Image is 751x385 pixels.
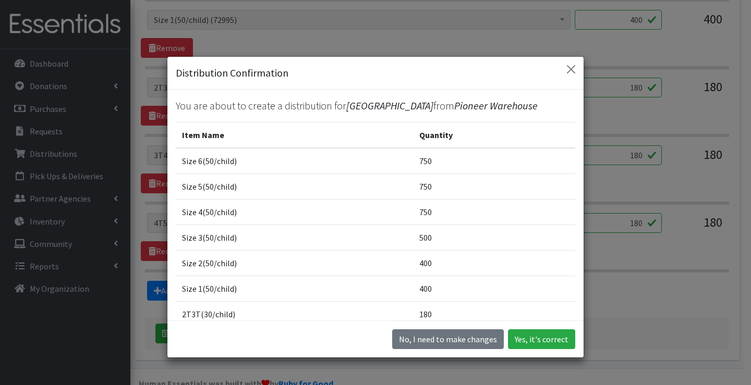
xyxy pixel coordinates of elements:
[176,225,413,250] td: Size 3(50/child)
[454,99,538,112] span: Pioneer Warehouse
[413,199,575,225] td: 750
[176,65,288,81] h5: Distribution Confirmation
[176,250,413,276] td: Size 2(50/child)
[413,225,575,250] td: 500
[346,99,433,112] span: [GEOGRAPHIC_DATA]
[413,276,575,301] td: 400
[176,122,413,148] th: Item Name
[176,276,413,301] td: Size 1(50/child)
[413,250,575,276] td: 400
[176,301,413,327] td: 2T3T(30/child)
[413,148,575,174] td: 750
[413,301,575,327] td: 180
[176,173,413,199] td: Size 5(50/child)
[413,122,575,148] th: Quantity
[392,329,504,349] button: No I need to make changes
[176,148,413,174] td: Size 6(50/child)
[176,199,413,225] td: Size 4(50/child)
[563,61,579,78] button: Close
[508,329,575,349] button: Yes, it's correct
[413,173,575,199] td: 750
[176,98,575,114] p: You are about to create a distribution for from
